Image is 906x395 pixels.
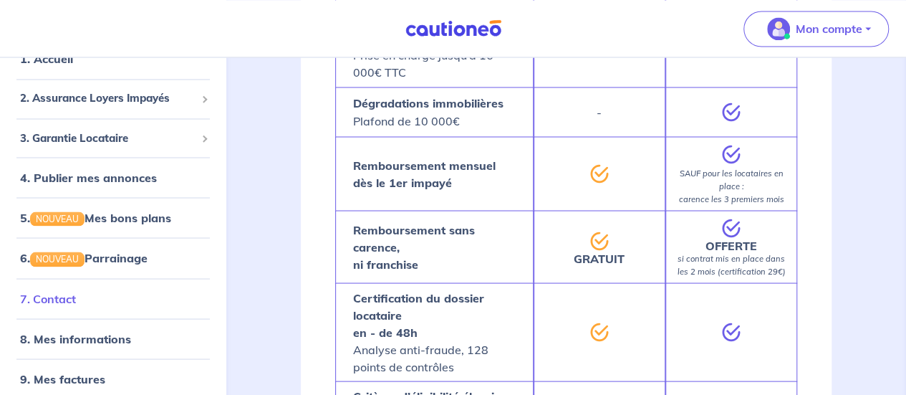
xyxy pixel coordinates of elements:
[353,290,484,339] strong: Certification du dossier locataire en - de 48h
[20,130,196,146] span: 3. Garantie Locataire
[6,124,221,152] div: 3. Garantie Locataire
[20,291,76,305] a: 7. Contact
[705,238,757,252] strong: OFFERTE
[20,170,157,184] a: 4. Publier mes annonces
[353,158,496,189] strong: Remboursement mensuel dès le 1er impayé
[20,250,148,265] a: 6.NOUVEAUParrainage
[20,52,73,66] a: 1. Accueil
[6,284,221,313] div: 7. Contact
[677,253,785,276] em: si contrat mis en place dans les 2 mois (certification 29€)
[6,364,221,393] div: 9. Mes factures
[796,20,862,37] p: Mon compte
[20,210,171,224] a: 5.NOUVEAUMes bons plans
[20,331,131,346] a: 8. Mes informations
[353,95,503,129] p: Plafond de 10 000€
[743,11,889,47] button: illu_account_valid_menu.svgMon compte
[400,19,507,37] img: Cautioneo
[6,85,221,113] div: 2. Assurance Loyers Impayés
[20,90,196,107] span: 2. Assurance Loyers Impayés
[534,87,665,136] div: -
[767,17,790,40] img: illu_account_valid_menu.svg
[6,44,221,73] div: 1. Accueil
[6,203,221,232] div: 5.NOUVEAUMes bons plans
[6,324,221,353] div: 8. Mes informations
[353,289,515,375] p: Analyse anti-fraude, 128 points de contrôles
[678,168,784,204] em: SAUF pour les locataires en place : carence les 3 premiers mois
[353,96,503,110] strong: Dégradations immobilières
[574,251,625,265] strong: GRATUIT
[6,163,221,191] div: 4. Publier mes annonces
[20,371,105,386] a: 9. Mes factures
[6,243,221,272] div: 6.NOUVEAUParrainage
[353,222,475,271] strong: Remboursement sans carence, ni franchise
